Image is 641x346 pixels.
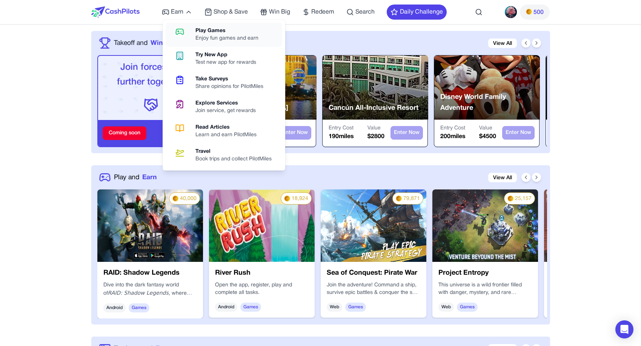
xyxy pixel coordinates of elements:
[108,290,169,296] em: RAID: Shadow Legends
[195,155,278,163] div: Book trips and collect PilotMiles
[114,38,148,48] span: Takeoff and
[479,132,496,141] p: $ 4500
[195,124,263,131] div: Read Articles
[355,8,375,17] span: Search
[432,189,538,262] img: 1e684bf2-8f9d-4108-9317-d9ed0cf0d127.webp
[329,103,418,114] p: Cancún All-Inclusive Resort
[195,83,269,91] div: Share opinions for PilotMiles
[209,189,315,262] img: cd3c5e61-d88c-4c75-8e93-19b3db76cddd.webp
[195,27,264,35] div: Play Games
[615,320,633,338] div: Open Intercom Messenger
[195,35,264,42] div: Enjoy fun games and earn
[172,195,178,201] img: PMs
[488,38,517,48] a: View All
[345,303,366,312] span: Games
[260,8,290,17] a: Win Big
[215,303,237,312] span: Android
[327,303,342,312] span: Web
[104,60,198,90] p: Join forces, fly further together!
[91,6,140,18] img: CashPilots Logo
[171,8,183,17] span: Earn
[142,172,157,182] span: Earn
[302,8,334,17] a: Redeem
[166,95,282,119] a: Explore ServicesJoin service, get rewards
[166,119,282,143] a: Read ArticlesLearn and earn PilotMiles
[166,143,282,168] a: TravelBook trips and collect PilotMiles
[103,268,197,278] h3: RAID: Shadow Legends
[515,195,532,203] span: 25,157
[502,126,535,140] button: Enter Now
[292,195,308,203] span: 18,924
[488,173,517,182] a: View All
[114,172,139,182] span: Play and
[438,303,454,312] span: Web
[507,195,513,201] img: PMs
[346,8,375,17] a: Search
[195,51,262,59] div: Try New App
[440,92,540,114] p: Disney World Family Adventure
[396,195,402,201] img: PMs
[195,148,278,155] div: Travel
[195,75,269,83] div: Take Surveys
[162,8,192,17] a: Earn
[279,126,311,140] button: Enter Now
[129,303,149,312] span: Games
[204,8,248,17] a: Shop & Save
[479,125,496,132] p: Value
[311,8,334,17] span: Redeem
[329,125,354,132] p: Entry Cost
[166,71,282,95] a: Take SurveysShare opinions for PilotMiles
[114,38,163,48] a: Takeoff andWin
[195,131,263,139] div: Learn and earn PilotMiles
[438,281,532,297] p: This universe is a wild frontier filled with danger, mystery, and rare resources critical to huma...
[166,23,282,47] a: Play GamesEnjoy fun games and earn
[103,281,197,297] p: Dive into the dark fantasy world of , where every decision shapes your legendary journey.
[367,125,384,132] p: Value
[533,8,544,17] span: 500
[329,132,354,141] p: 190 miles
[195,107,262,115] div: Join service, get rewards
[166,47,282,71] a: Try New AppTest new app for rewards
[103,126,146,140] div: Coming soon
[114,172,157,182] a: Play andEarn
[195,59,262,66] div: Test new app for rewards
[440,125,466,132] p: Entry Cost
[440,132,466,141] p: 200 miles
[103,303,126,312] span: Android
[284,195,290,201] img: PMs
[387,5,447,20] button: Daily Challenge
[327,281,420,297] p: Join the adventure! Command a ship, survive epic battles & conquer the sea in this RPG strategy g...
[367,132,384,141] p: $ 2800
[215,268,309,278] h3: River Rush
[403,195,420,203] span: 79,871
[215,281,309,297] div: Open the app, register, play and complete all tasks.
[195,100,262,107] div: Explore Services
[526,9,532,15] img: PMs
[438,268,532,278] h3: Project Entropy
[269,8,290,17] span: Win Big
[240,303,261,312] span: Games
[327,268,420,278] h3: Sea of Conquest: Pirate War
[520,5,550,20] button: PMs500
[321,189,426,262] img: 75fe42d1-c1a6-4a8c-8630-7b3dc285bdf3.jpg
[214,8,248,17] span: Shop & Save
[390,126,423,140] button: Enter Now
[180,195,197,203] span: 40,000
[457,303,478,312] span: Games
[151,38,163,48] span: Win
[97,189,203,262] img: nRLw6yM7nDBu.webp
